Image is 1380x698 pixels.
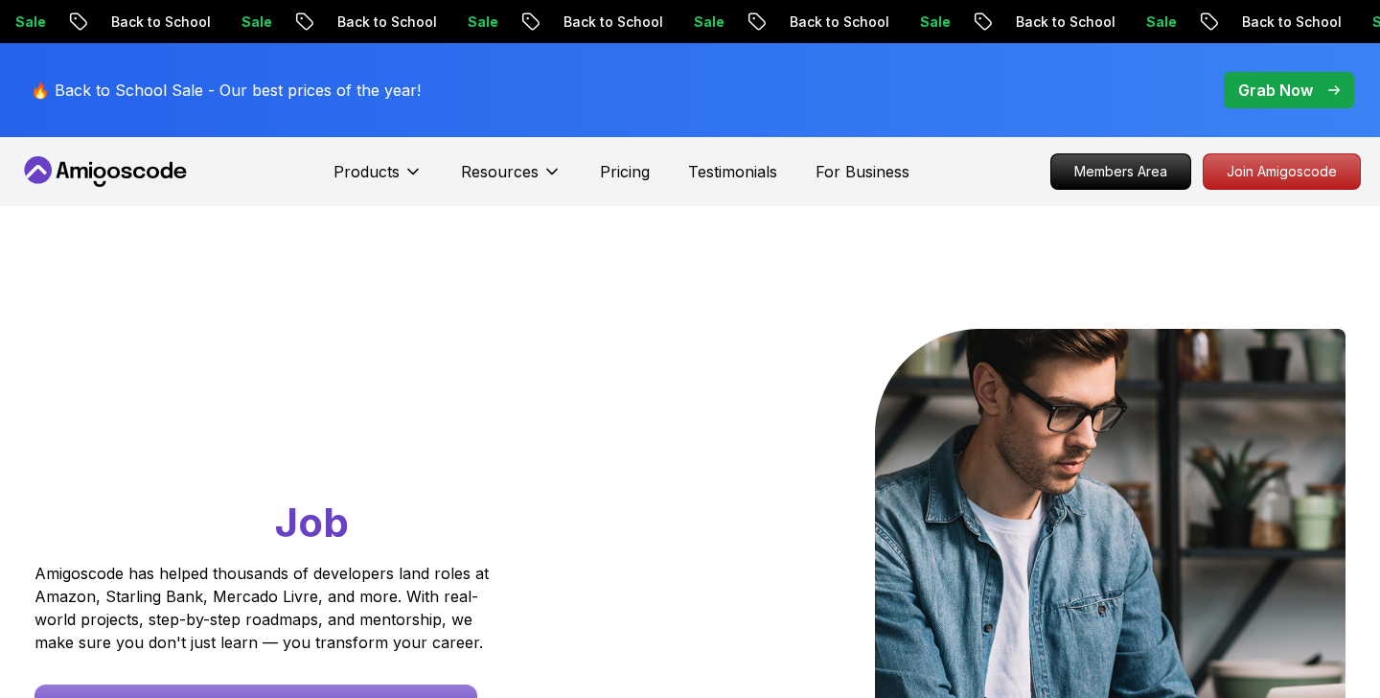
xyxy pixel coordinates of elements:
[813,12,943,32] p: Back to School
[360,12,491,32] p: Back to School
[38,12,100,32] p: Sale
[34,329,563,550] h1: Go From Learning to Hired: Master Java, Spring Boot & Cloud Skills That Get You the
[600,160,650,183] a: Pricing
[1203,153,1361,190] a: Join Amigoscode
[1238,79,1313,102] p: Grab Now
[333,160,423,198] button: Products
[275,498,349,547] span: Job
[1050,153,1191,190] a: Members Area
[264,12,326,32] p: Sale
[134,12,264,32] p: Back to School
[1204,154,1360,189] p: Join Amigoscode
[586,12,717,32] p: Back to School
[31,79,421,102] p: 🔥 Back to School Sale - Our best prices of the year!
[1051,154,1190,189] p: Members Area
[461,160,562,198] button: Resources
[717,12,778,32] p: Sale
[1169,12,1230,32] p: Sale
[1039,12,1169,32] p: Back to School
[943,12,1004,32] p: Sale
[816,160,909,183] a: For Business
[688,160,777,183] a: Testimonials
[491,12,552,32] p: Sale
[333,160,400,183] p: Products
[34,562,494,654] p: Amigoscode has helped thousands of developers land roles at Amazon, Starling Bank, Mercado Livre,...
[461,160,539,183] p: Resources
